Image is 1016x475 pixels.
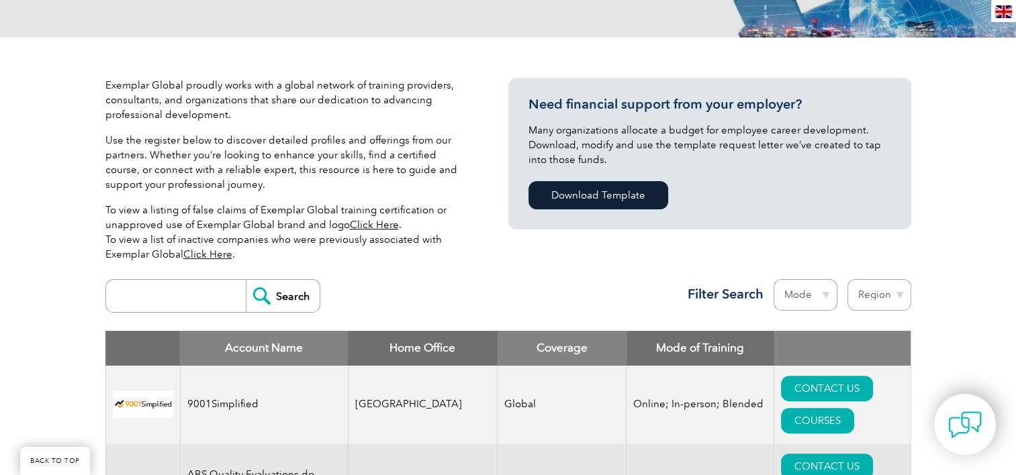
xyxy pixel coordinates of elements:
[105,203,468,262] p: To view a listing of false claims of Exemplar Global training certification or unapproved use of ...
[774,331,911,366] th: : activate to sort column ascending
[627,366,774,443] td: Online; In-person; Blended
[995,5,1012,18] img: en
[113,390,173,418] img: 37c9c059-616f-eb11-a812-002248153038-logo.png
[348,331,498,366] th: Home Office: activate to sort column ascending
[183,248,232,260] a: Click Here
[180,331,348,366] th: Account Name: activate to sort column descending
[627,331,774,366] th: Mode of Training: activate to sort column ascending
[105,133,468,192] p: Use the register below to discover detailed profiles and offerings from our partners. Whether you...
[180,366,348,443] td: 9001Simplified
[528,123,891,167] p: Many organizations allocate a budget for employee career development. Download, modify and use th...
[348,366,498,443] td: [GEOGRAPHIC_DATA]
[350,219,399,231] a: Click Here
[781,408,854,433] a: COURSES
[246,280,320,312] input: Search
[498,331,627,366] th: Coverage: activate to sort column ascending
[20,447,90,475] a: BACK TO TOP
[105,78,468,122] p: Exemplar Global proudly works with a global network of training providers, consultants, and organ...
[948,408,982,441] img: contact-chat.png
[680,286,764,303] h3: Filter Search
[528,181,668,209] a: Download Template
[781,376,873,401] a: CONTACT US
[498,366,627,443] td: Global
[528,96,891,113] h3: Need financial support from your employer?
